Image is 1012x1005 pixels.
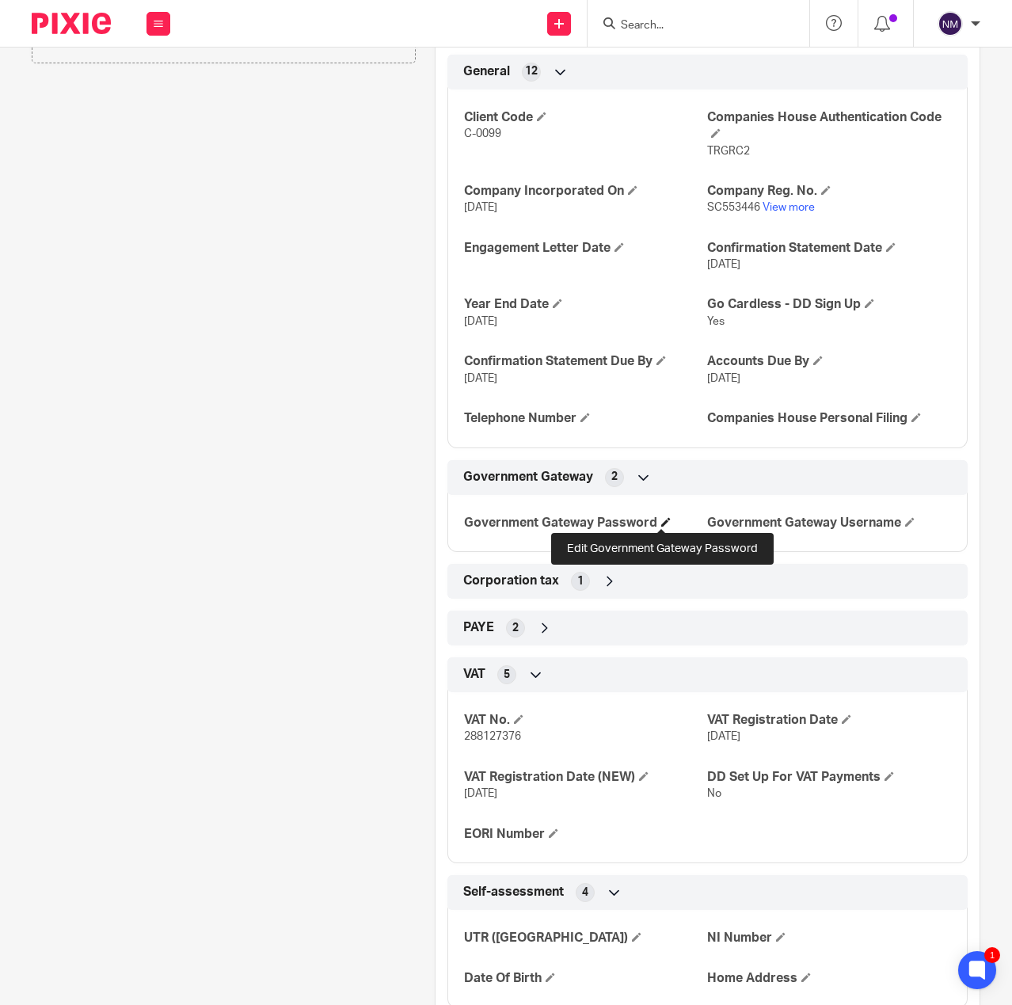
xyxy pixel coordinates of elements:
[464,930,708,946] h4: UTR ([GEOGRAPHIC_DATA])
[464,515,708,531] h4: Government Gateway Password
[707,202,760,213] span: SC553446
[525,63,538,79] span: 12
[464,202,497,213] span: [DATE]
[464,296,708,313] h4: Year End Date
[464,731,521,742] span: 288127376
[463,573,559,589] span: Corporation tax
[707,109,951,143] h4: Companies House Authentication Code
[463,63,510,80] span: General
[707,353,951,370] h4: Accounts Due By
[504,667,510,683] span: 5
[464,128,501,139] span: C-0099
[707,146,750,157] span: TRGRC2
[707,712,951,729] h4: VAT Registration Date
[707,930,951,946] h4: NI Number
[582,885,588,900] span: 4
[463,884,564,900] span: Self-assessment
[707,410,951,427] h4: Companies House Personal Filing
[707,731,740,742] span: [DATE]
[707,373,740,384] span: [DATE]
[763,202,815,213] a: View more
[464,410,708,427] h4: Telephone Number
[707,240,951,257] h4: Confirmation Statement Date
[707,769,951,786] h4: DD Set Up For VAT Payments
[463,666,485,683] span: VAT
[707,788,721,799] span: No
[464,970,708,987] h4: Date Of Birth
[512,620,519,636] span: 2
[464,788,497,799] span: [DATE]
[619,19,762,33] input: Search
[464,373,497,384] span: [DATE]
[464,353,708,370] h4: Confirmation Statement Due By
[707,515,951,531] h4: Government Gateway Username
[938,11,963,36] img: svg%3E
[707,316,725,327] span: Yes
[464,316,497,327] span: [DATE]
[707,183,951,200] h4: Company Reg. No.
[464,712,708,729] h4: VAT No.
[463,619,494,636] span: PAYE
[463,469,593,485] span: Government Gateway
[32,13,111,34] img: Pixie
[707,970,951,987] h4: Home Address
[464,769,708,786] h4: VAT Registration Date (NEW)
[464,183,708,200] h4: Company Incorporated On
[611,469,618,485] span: 2
[464,109,708,126] h4: Client Code
[707,296,951,313] h4: Go Cardless - DD Sign Up
[464,826,708,843] h4: EORI Number
[707,259,740,270] span: [DATE]
[464,240,708,257] h4: Engagement Letter Date
[984,947,1000,963] div: 1
[577,573,584,589] span: 1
